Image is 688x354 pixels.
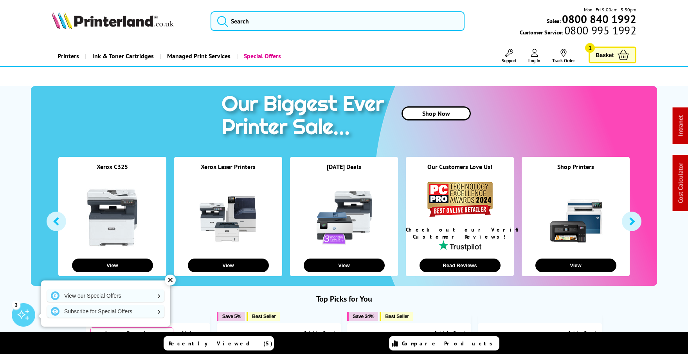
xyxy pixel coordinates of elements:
div: Check out our Verified Customer Reviews! [406,226,514,240]
div: Low Running Costs [90,327,173,346]
a: Intranet [677,115,684,137]
a: Compare Products [389,336,499,350]
div: Our Customers Love Us! [406,163,514,180]
img: Printerland Logo [52,12,174,29]
a: Printerland Logo [52,12,201,31]
span: Ink & Toner Cartridges [92,46,154,66]
a: Recently Viewed (5) [164,336,274,350]
a: Subscribe for Special Offers [47,305,164,318]
span: 0800 995 1992 [563,27,636,34]
button: View [304,259,385,272]
img: printer sale [218,86,392,147]
div: ✕ [165,275,176,286]
a: Support [502,49,517,63]
span: Log In [528,58,540,63]
div: 14 In Stock [430,329,467,337]
a: Xerox Laser Printers [201,163,256,171]
button: View [72,259,153,272]
a: Xerox C325 [97,163,128,171]
div: 3 [12,300,20,309]
span: Mon - Fri 9:00am - 5:30pm [584,6,636,13]
span: Customer Service: [520,27,636,36]
a: Basket 1 [589,47,636,63]
div: [DATE] Deals [290,163,398,180]
span: Basket [596,50,614,60]
div: 1 In Stock [564,329,598,337]
button: View [535,259,616,272]
input: Search [211,11,465,31]
a: Log In [528,49,540,63]
button: Save 34% [347,312,378,321]
button: Best Seller [247,312,280,321]
span: Best Seller [252,313,276,319]
button: Best Seller [380,312,413,321]
span: Compare Products [402,340,497,347]
button: Save 5% [217,312,245,321]
a: Managed Print Services [160,46,236,66]
span: Best Seller [385,313,409,319]
span: 1 [585,43,595,53]
a: Ink & Toner Cartridges [85,46,160,66]
button: Read Reviews [420,259,501,272]
button: View [188,259,269,272]
div: 15 In Stock [173,329,206,345]
b: 0800 840 1992 [562,12,636,26]
div: Shop Printers [522,163,630,180]
a: Printers [52,46,85,66]
a: Cost Calculator [677,163,684,203]
a: Track Order [552,49,575,63]
a: Shop Now [402,106,471,120]
a: Special Offers [236,46,287,66]
span: Support [502,58,517,63]
span: Save 5% [222,313,241,319]
a: 0800 840 1992 [561,15,636,23]
a: View our Special Offers [47,289,164,302]
span: Save 34% [353,313,374,319]
span: Sales: [547,17,561,25]
span: Recently Viewed (5) [169,340,273,347]
div: 14 In Stock [300,329,337,337]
